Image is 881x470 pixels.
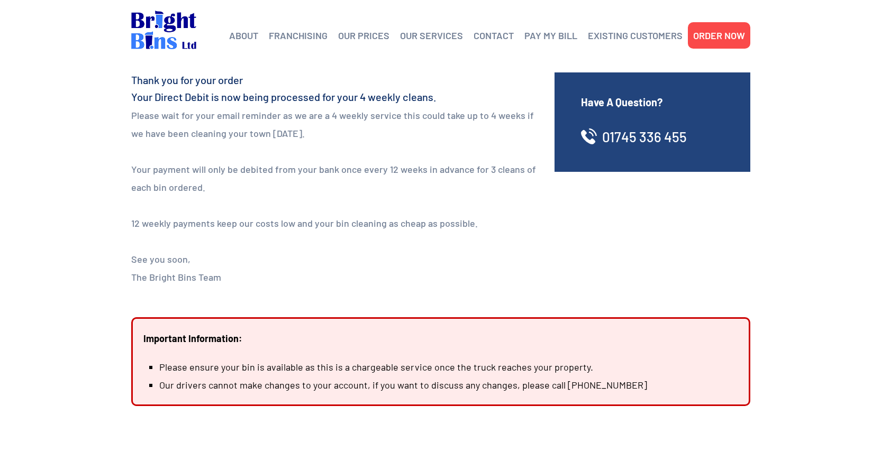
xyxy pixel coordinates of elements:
[269,27,328,43] a: FRANCHISING
[400,27,463,43] a: OUR SERVICES
[524,27,577,43] a: PAY MY BILL
[131,72,539,87] h4: Thank you for your order
[229,27,258,43] a: ABOUT
[131,89,539,104] h4: Your Direct Debit is now being processed for your 4 weekly cleans.
[131,214,539,232] p: 12 weekly payments keep our costs low and your bin cleaning as cheap as possible.
[474,27,514,43] a: CONTACT
[131,106,539,142] p: Please wait for your email reminder as we are a 4 weekly service this could take up to 4 weeks if...
[131,160,539,196] p: Your payment will only be debited from your bank once every 12 weeks in advance for 3 cleans of e...
[159,376,738,394] li: Our drivers cannot make changes to your account, if you want to discuss any changes, please call ...
[581,95,724,109] h4: Have A Question?
[693,27,745,43] a: ORDER NOW
[131,250,539,286] p: See you soon, The Bright Bins Team
[159,358,738,376] li: Please ensure your bin is available as this is a chargeable service once the truck reaches your p...
[338,27,389,43] a: OUR PRICES
[588,27,683,43] a: EXISTING CUSTOMERS
[602,128,687,145] a: 01745 336 455
[143,333,242,344] strong: Important Information:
